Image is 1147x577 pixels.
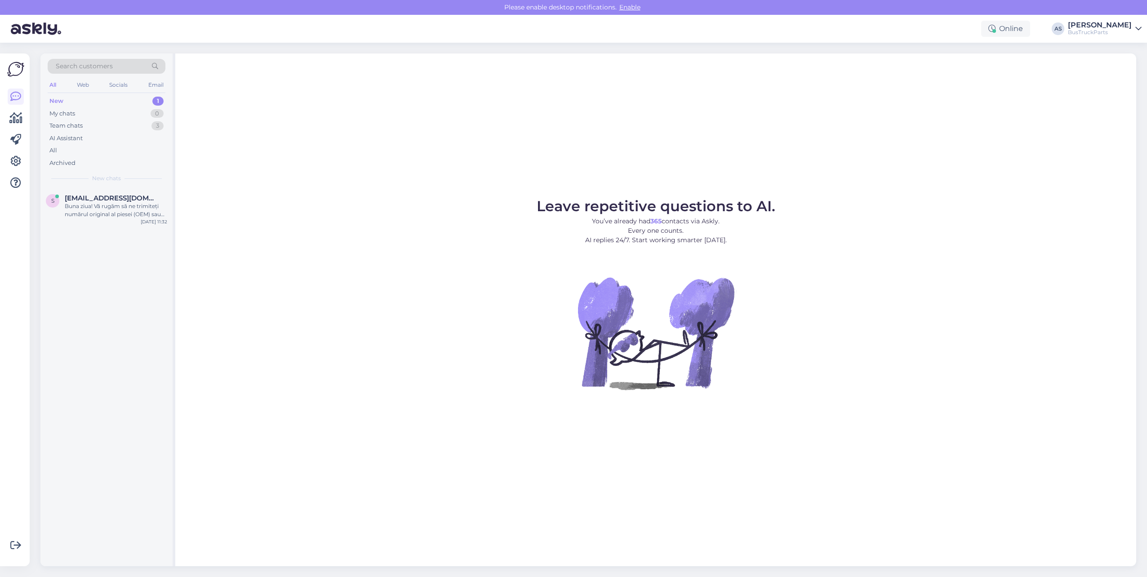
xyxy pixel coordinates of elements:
[65,194,158,202] span: scizvorassrl@yahoo.ro
[107,79,129,91] div: Socials
[537,197,775,215] span: Leave repetitive questions to AI.
[1052,22,1064,35] div: AS
[7,61,24,78] img: Askly Logo
[1068,29,1132,36] div: BusTruckParts
[92,174,121,182] span: New chats
[49,109,75,118] div: My chats
[1068,22,1132,29] div: [PERSON_NAME]
[152,97,164,106] div: 1
[49,121,83,130] div: Team chats
[48,79,58,91] div: All
[49,134,83,143] div: AI Assistant
[575,252,737,414] img: No Chat active
[617,3,643,11] span: Enable
[75,79,91,91] div: Web
[56,62,113,71] span: Search customers
[981,21,1030,37] div: Online
[650,217,662,225] b: 365
[147,79,165,91] div: Email
[51,197,54,204] span: s
[537,217,775,245] p: You’ve already had contacts via Askly. Every one counts. AI replies 24/7. Start working smarter [...
[151,109,164,118] div: 0
[65,202,167,218] div: Buna ziua! Vă rugăm să ne trimiteți numărul original al piesei (OEM) sau codul VIN al vehiculului...
[151,121,164,130] div: 3
[49,159,76,168] div: Archived
[1068,22,1142,36] a: [PERSON_NAME]BusTruckParts
[49,146,57,155] div: All
[141,218,167,225] div: [DATE] 11:32
[49,97,63,106] div: New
